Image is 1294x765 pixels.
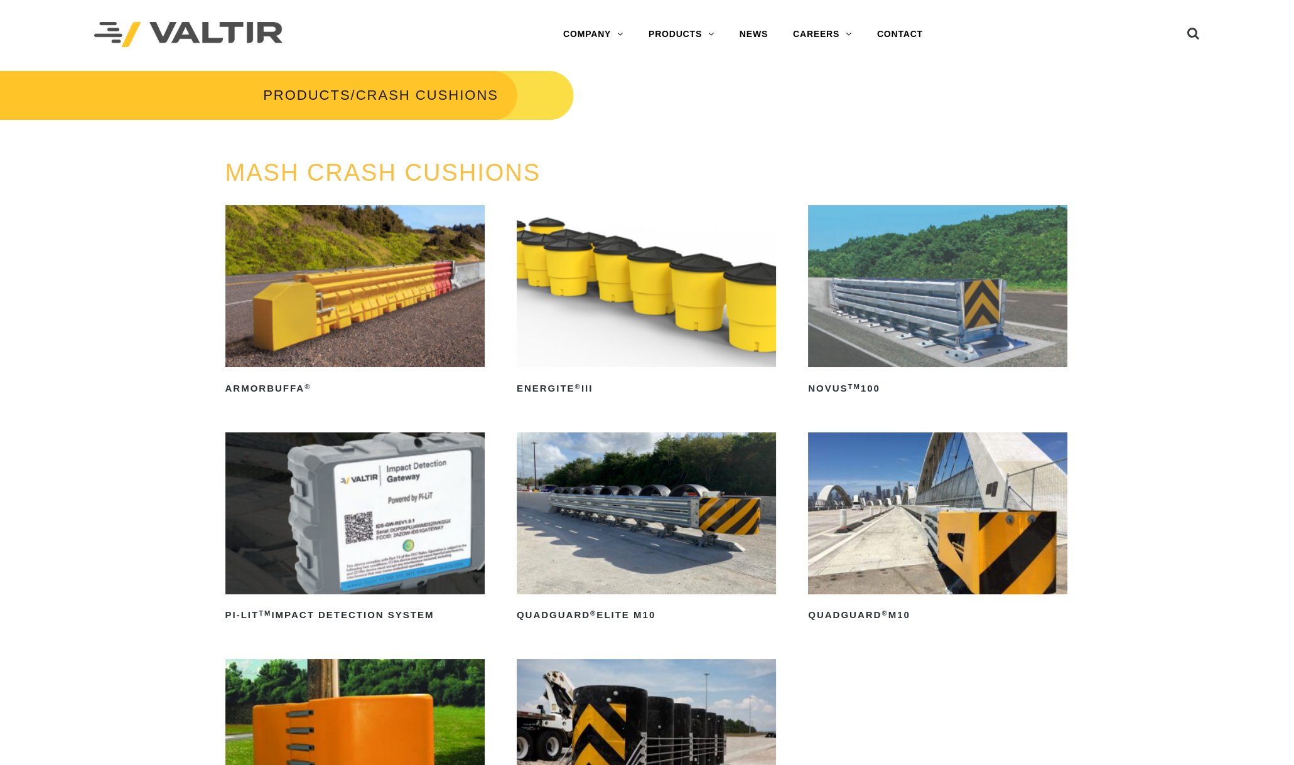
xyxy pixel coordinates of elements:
[808,432,1067,626] a: QuadGuard®M10
[225,205,485,399] a: ArmorBuffa®
[94,22,283,48] img: Valtir
[305,383,311,390] sup: ®
[225,378,485,399] h2: ArmorBuffa
[882,609,888,617] sup: ®
[848,383,861,390] sup: TM
[259,609,271,617] sup: TM
[517,606,776,626] h2: QuadGuard Elite M10
[517,378,776,399] h2: ENERGITE III
[263,87,350,103] a: PRODUCTS
[727,22,780,47] a: NEWS
[808,205,1067,399] a: NOVUSTM100
[636,22,727,47] a: PRODUCTS
[356,87,499,103] span: CRASH CUSHIONS
[225,606,485,626] h2: PI-LIT Impact Detection System
[808,378,1067,399] h2: NOVUS 100
[551,22,636,47] a: COMPANY
[225,432,485,626] a: PI-LITTMImpact Detection System
[225,159,541,186] a: MASH CRASH CUSHIONS
[590,609,596,617] sup: ®
[865,22,935,47] a: CONTACT
[575,383,581,390] sup: ®
[780,22,865,47] a: CAREERS
[808,606,1067,626] h2: QuadGuard M10
[517,432,776,626] a: QuadGuard®Elite M10
[517,205,776,399] a: ENERGITE®III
